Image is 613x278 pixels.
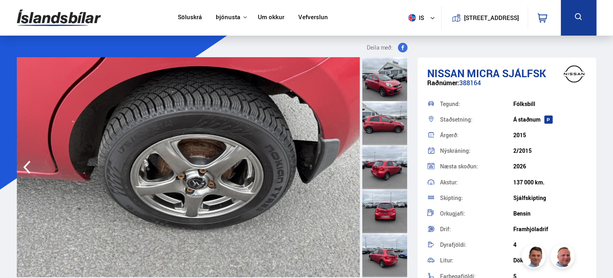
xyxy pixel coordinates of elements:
div: Skipting: [440,195,513,201]
button: is [405,6,441,30]
img: G0Ugv5HjCgRt.svg [17,5,101,31]
a: Söluskrá [178,14,202,22]
span: Micra SJÁLFSK [467,66,546,80]
div: Árgerð: [440,132,513,138]
a: [STREET_ADDRESS] [446,6,523,29]
div: 2015 [513,132,587,138]
div: Akstur: [440,180,513,185]
div: Nýskráning: [440,148,513,154]
div: Framhjóladrif [513,226,587,232]
span: Deila með: [367,43,393,52]
button: [STREET_ADDRESS] [467,14,516,21]
div: 137 000 km. [513,179,587,186]
div: Á staðnum [513,116,587,123]
span: Nissan [427,66,464,80]
span: Raðnúmer: [427,78,459,87]
div: Staðsetning: [440,117,513,122]
button: Deila með: [364,43,411,52]
div: Dökkrauður [513,257,587,264]
div: 4 [513,242,587,248]
a: Vefverslun [298,14,328,22]
div: Bensín [513,210,587,217]
button: Open LiveChat chat widget [6,3,30,27]
div: Sjálfskipting [513,195,587,201]
img: FbJEzSuNWCJXmdc-.webp [523,246,547,270]
a: Um okkur [258,14,284,22]
img: 3514683.jpeg [17,57,360,277]
span: is [405,14,425,22]
img: svg+xml;base64,PHN2ZyB4bWxucz0iaHR0cDovL3d3dy53My5vcmcvMjAwMC9zdmciIHdpZHRoPSI1MTIiIGhlaWdodD0iNT... [408,14,416,22]
div: 388164 [427,79,587,95]
div: Næsta skoðun: [440,164,513,169]
img: siFngHWaQ9KaOqBr.png [552,246,576,270]
div: Litur: [440,258,513,263]
div: Orkugjafi: [440,211,513,216]
img: brand logo [558,62,590,86]
div: Tegund: [440,101,513,107]
div: 2026 [513,163,587,170]
div: 2/2015 [513,148,587,154]
div: Dyrafjöldi: [440,242,513,248]
button: Þjónusta [216,14,240,21]
div: Fólksbíll [513,101,587,107]
div: Drif: [440,226,513,232]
